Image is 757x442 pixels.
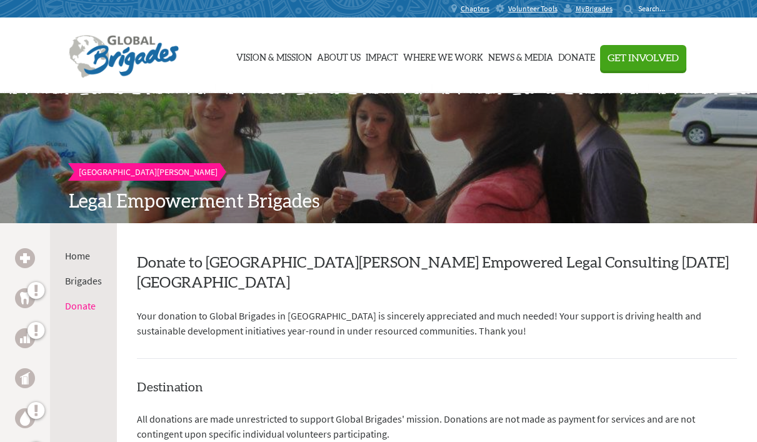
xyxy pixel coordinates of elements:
[608,53,679,63] span: Get Involved
[20,292,30,304] img: Dental
[69,163,228,181] a: [GEOGRAPHIC_DATA][PERSON_NAME]
[137,308,737,338] p: Your donation to Global Brigades in [GEOGRAPHIC_DATA] is sincerely appreciated and much needed! Y...
[20,372,30,384] img: Public Health
[69,35,179,79] img: Global Brigades Logo
[65,274,102,287] a: Brigades
[137,411,737,441] p: All donations are made unrestricted to support Global Brigades' mission. Donations are not made a...
[15,408,35,428] a: Water
[20,253,30,263] img: Medical
[600,45,686,71] button: Get Involved
[638,4,674,13] input: Search...
[317,24,361,87] a: About Us
[576,4,613,14] span: MyBrigades
[508,4,558,14] span: Volunteer Tools
[366,24,398,87] a: Impact
[15,248,35,268] a: Medical
[65,248,102,263] li: Home
[137,253,737,293] h2: Donate to [GEOGRAPHIC_DATA][PERSON_NAME] Empowered Legal Consulting [DATE] [GEOGRAPHIC_DATA]
[15,288,35,308] a: Dental
[488,24,553,87] a: News & Media
[20,333,30,343] img: Business
[15,368,35,388] a: Public Health
[403,24,483,87] a: Where We Work
[461,4,489,14] span: Chapters
[15,328,35,348] a: Business
[79,166,218,178] span: [GEOGRAPHIC_DATA][PERSON_NAME]
[20,411,30,425] img: Water
[65,298,102,313] li: Donate
[236,24,312,87] a: Vision & Mission
[558,24,595,87] a: Donate
[65,249,90,262] a: Home
[65,273,102,288] li: Brigades
[137,379,737,396] h4: Destination
[65,299,96,312] a: Donate
[69,191,689,213] h2: Legal Empowerment Brigades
